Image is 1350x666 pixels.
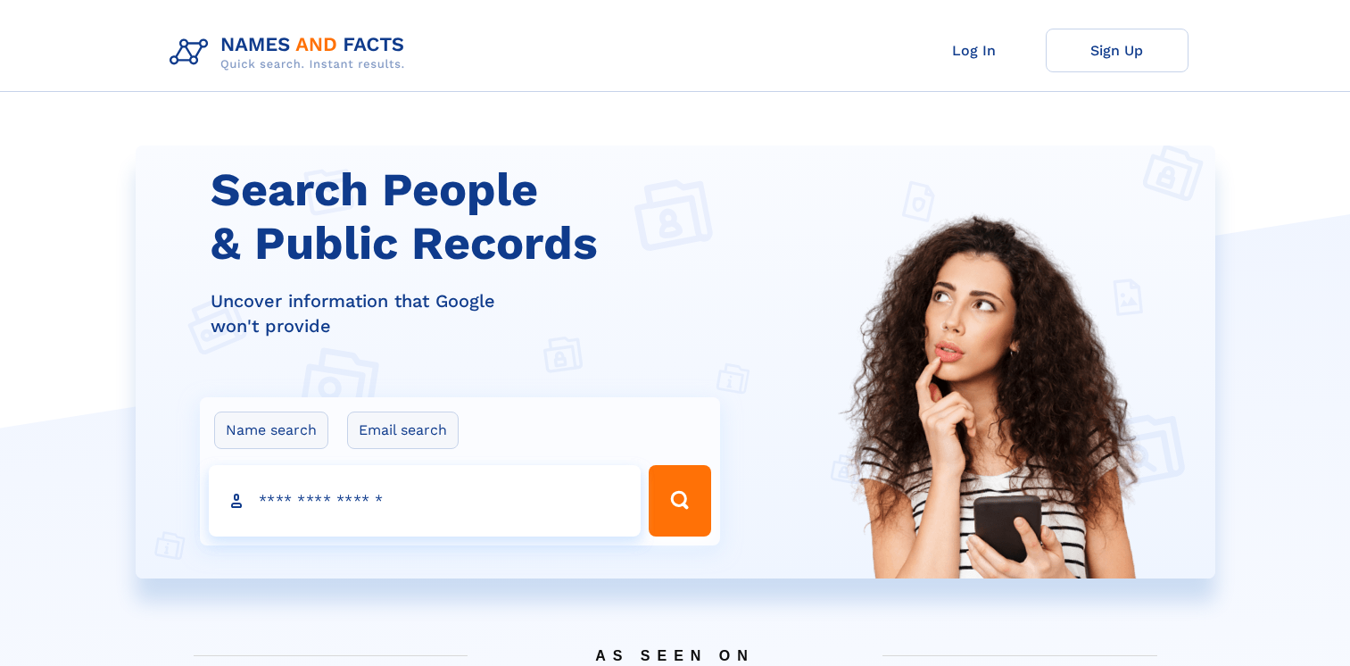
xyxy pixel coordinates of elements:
button: Search Button [649,465,711,537]
img: Logo Names and Facts [162,29,419,77]
a: Sign Up [1046,29,1188,72]
a: Log In [903,29,1046,72]
label: Name search [214,412,328,449]
input: search input [209,465,641,537]
div: Uncover information that Google won't provide [211,288,732,338]
h1: Search People & Public Records [211,163,732,271]
label: Email search [347,412,459,449]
